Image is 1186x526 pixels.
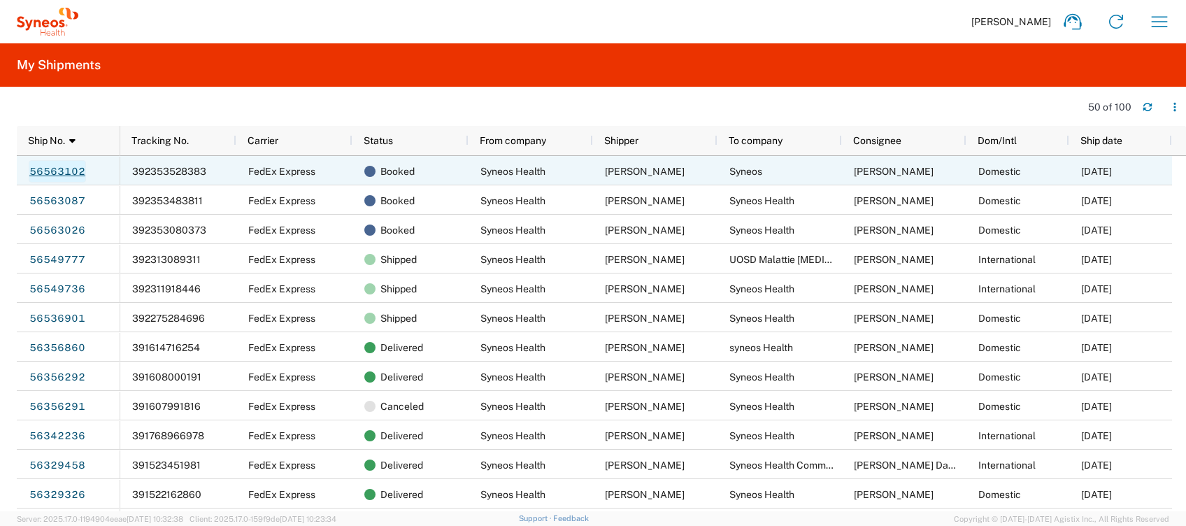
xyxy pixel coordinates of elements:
span: Eugenio Sanchez [605,342,685,353]
span: Syneos Health [480,489,545,500]
span: Domestic [978,195,1021,206]
span: FedEx Express [248,430,315,441]
a: 56329458 [29,454,86,476]
a: 56549777 [29,248,86,271]
span: Shipped [380,245,417,274]
span: Dom/Intl [978,135,1017,146]
span: Firas Daaboub [854,460,976,471]
span: Ship No. [28,135,65,146]
span: FedEx Express [248,401,315,412]
span: Syneos Health [480,313,545,324]
span: Domestic [978,401,1021,412]
span: Syneos Health [729,313,794,324]
span: Booked [380,215,415,245]
span: Domestic [978,342,1021,353]
span: Shipped [380,304,417,333]
span: Eugenio Sanchez [605,283,685,294]
span: Syneos Health [480,430,545,441]
span: Natalia Vives [854,489,934,500]
span: Syneos Health [729,371,794,383]
span: Mª del MAr Alvarado [854,195,934,206]
span: Eugenio Sanchez [854,313,934,324]
span: FedEx Express [248,283,315,294]
span: Consignee [853,135,901,146]
a: 56329326 [29,483,86,506]
span: 07/29/2025 [1081,460,1112,471]
span: Syneos Health Comms France SARL [729,460,892,471]
a: Support [519,514,554,523]
span: FedEx Express [248,225,315,236]
a: 56356292 [29,366,86,388]
a: 56356291 [29,395,86,418]
span: Eugenio Sanchez [605,460,685,471]
span: 08/06/2025 [1081,430,1112,441]
span: Domestic [978,225,1021,236]
span: UOSD Malattie Neurodegenerative [729,254,877,265]
span: Server: 2025.17.0-1194904eeae [17,515,183,523]
span: Eugenio Sanchez [605,254,685,265]
span: 07/31/2025 [1081,401,1112,412]
span: 07/31/2025 [1081,342,1112,353]
span: 07/29/2025 [1081,489,1112,500]
span: Danijela Rankovic [854,430,934,441]
span: Eugenio Sanchez [605,401,685,412]
span: To company [729,135,783,146]
span: FedEx Express [248,460,315,471]
span: Copyright © [DATE]-[DATE] Agistix Inc., All Rights Reserved [954,513,1169,525]
span: [PERSON_NAME] [971,15,1051,28]
span: Eugenio Sanchez [605,195,685,206]
span: 391608000191 [132,371,201,383]
span: 391607991816 [132,401,201,412]
span: Syneos Health [480,342,545,353]
a: Feedback [553,514,589,523]
span: Eugenio Sanchez [854,371,934,383]
span: Delivered [380,362,423,392]
span: Syneos Health [480,401,545,412]
span: Syneos [729,166,762,177]
span: FedEx Express [248,371,315,383]
span: Delivered [380,450,423,480]
span: Shipped [380,274,417,304]
span: Syneos Health [480,225,545,236]
a: 56563102 [29,160,86,183]
span: Syneos Health [480,166,545,177]
span: 08/20/2025 [1081,313,1112,324]
span: 391768966978 [132,430,204,441]
span: Delivered [380,421,423,450]
span: Delivered [380,480,423,509]
span: 392353483811 [132,195,203,206]
a: 56549736 [29,278,86,300]
span: FedEx Express [248,342,315,353]
span: Syneos Health [480,371,545,383]
span: Syneos Health [729,283,794,294]
span: Syneos Health [729,489,794,500]
span: Mireia Caffarel Ureña [605,313,685,324]
span: Canceled [380,392,424,421]
span: Syneos Health [729,401,794,412]
span: Nuria Altimira [605,371,685,383]
span: Eugenio Sanchez [605,225,685,236]
span: Eugenio Sanchez [605,430,685,441]
span: 392353528383 [132,166,206,177]
span: 392313089311 [132,254,201,265]
span: Syneos Health [480,254,545,265]
span: Syneos Health [729,430,794,441]
span: Varga-Fekete, Andras [854,283,934,294]
span: Booked [380,186,415,215]
a: 56356860 [29,336,86,359]
span: 391522162860 [132,489,201,500]
span: syneos Health [729,342,793,353]
span: International [978,283,1036,294]
span: Roxana Alvarez [854,342,934,353]
span: FedEx Express [248,195,315,206]
span: Domestic [978,313,1021,324]
span: 08/21/2025 [1081,166,1112,177]
span: 07/31/2025 [1081,371,1112,383]
span: Status [364,135,393,146]
span: 08/20/2025 [1081,283,1112,294]
span: FedEx Express [248,254,315,265]
span: Ship date [1080,135,1122,146]
span: 08/21/2025 [1081,225,1112,236]
span: 392353080373 [132,225,206,236]
span: Rita Lauro [854,254,934,265]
